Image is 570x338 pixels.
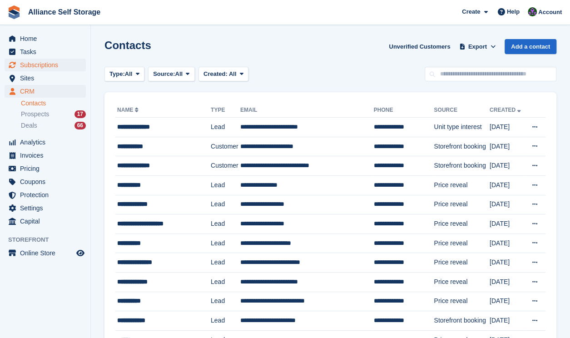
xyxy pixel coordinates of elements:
a: menu [5,85,86,98]
a: Alliance Self Storage [25,5,104,20]
td: Storefront booking [434,156,490,176]
button: Created: All [198,67,248,82]
td: Price reveal [434,175,490,195]
span: Tasks [20,45,74,58]
td: [DATE] [490,272,525,292]
a: menu [5,45,86,58]
td: Lead [211,292,240,311]
a: menu [5,175,86,188]
a: menu [5,189,86,201]
td: [DATE] [490,137,525,156]
td: [DATE] [490,118,525,137]
td: Lead [211,272,240,292]
td: [DATE] [490,253,525,273]
a: menu [5,72,86,84]
a: menu [5,162,86,175]
td: [DATE] [490,175,525,195]
span: Analytics [20,136,74,149]
a: Name [117,107,140,113]
th: Phone [374,103,434,118]
img: stora-icon-8386f47178a22dfd0bd8f6a31ec36ba5ce8667c1dd55bd0f319d3a0aa187defe.svg [7,5,21,19]
td: Price reveal [434,292,490,311]
a: menu [5,215,86,228]
td: [DATE] [490,234,525,253]
span: Type: [109,70,125,79]
div: 17 [74,110,86,118]
td: Storefront booking [434,137,490,156]
a: menu [5,32,86,45]
a: menu [5,136,86,149]
td: Lead [211,175,240,195]
span: Coupons [20,175,74,188]
a: Contacts [21,99,86,108]
button: Source: All [148,67,195,82]
td: [DATE] [490,195,525,214]
td: Lead [211,311,240,331]
span: Created: [203,70,228,77]
span: Home [20,32,74,45]
span: Storefront [8,235,90,244]
td: [DATE] [490,311,525,331]
span: Prospects [21,110,49,119]
span: Export [468,42,487,51]
td: Lead [211,195,240,214]
span: Account [538,8,562,17]
td: Price reveal [434,214,490,234]
th: Email [240,103,374,118]
a: Unverified Customers [385,39,454,54]
a: menu [5,202,86,214]
span: Create [462,7,480,16]
span: Invoices [20,149,74,162]
td: [DATE] [490,156,525,176]
td: Price reveal [434,195,490,214]
td: Price reveal [434,272,490,292]
span: All [175,70,183,79]
span: Help [507,7,520,16]
span: Deals [21,121,37,130]
span: Settings [20,202,74,214]
td: Storefront booking [434,311,490,331]
td: Customer [211,137,240,156]
div: 66 [74,122,86,129]
a: Created [490,107,523,113]
a: menu [5,247,86,259]
th: Type [211,103,240,118]
td: Price reveal [434,253,490,273]
td: Lead [211,253,240,273]
span: Subscriptions [20,59,74,71]
a: menu [5,149,86,162]
td: Lead [211,214,240,234]
img: Romilly Norton [528,7,537,16]
span: Pricing [20,162,74,175]
td: [DATE] [490,214,525,234]
span: All [229,70,237,77]
td: [DATE] [490,292,525,311]
button: Type: All [104,67,144,82]
th: Source [434,103,490,118]
td: Unit type interest [434,118,490,137]
span: CRM [20,85,74,98]
span: Capital [20,215,74,228]
a: Add a contact [505,39,556,54]
span: Source: [153,70,175,79]
a: menu [5,59,86,71]
span: All [125,70,133,79]
a: Prospects 17 [21,109,86,119]
td: Lead [211,118,240,137]
span: Online Store [20,247,74,259]
a: Preview store [75,248,86,258]
span: Protection [20,189,74,201]
span: Sites [20,72,74,84]
a: Deals 66 [21,121,86,130]
button: Export [457,39,497,54]
h1: Contacts [104,39,151,51]
td: Lead [211,234,240,253]
td: Customer [211,156,240,176]
td: Price reveal [434,234,490,253]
